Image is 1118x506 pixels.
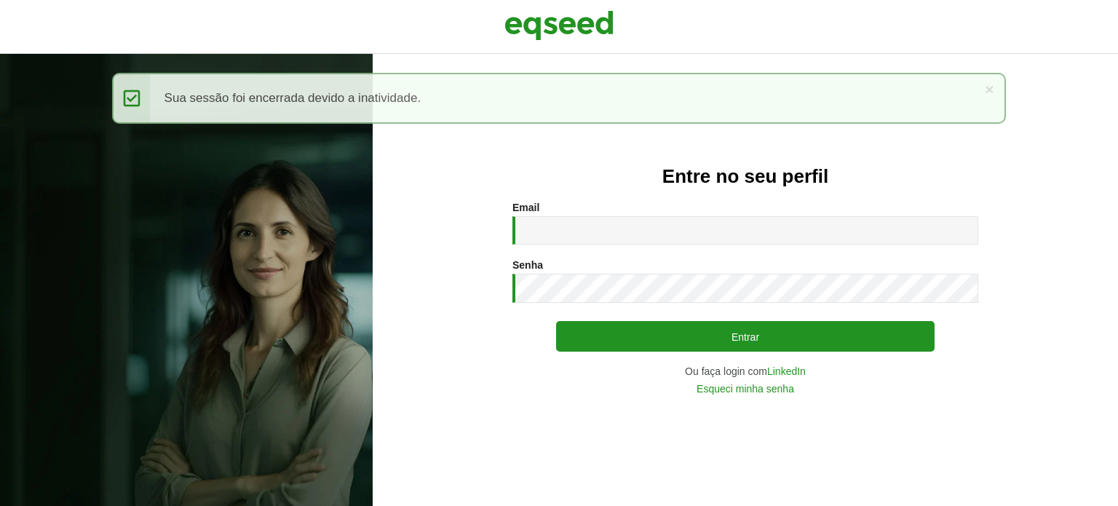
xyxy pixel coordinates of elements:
[512,260,543,270] label: Senha
[112,73,1007,124] div: Sua sessão foi encerrada devido a inatividade.
[985,82,994,97] a: ×
[402,166,1089,187] h2: Entre no seu perfil
[697,384,794,394] a: Esqueci minha senha
[767,366,806,376] a: LinkedIn
[504,7,614,44] img: EqSeed Logo
[556,321,935,352] button: Entrar
[512,202,539,213] label: Email
[512,366,978,376] div: Ou faça login com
